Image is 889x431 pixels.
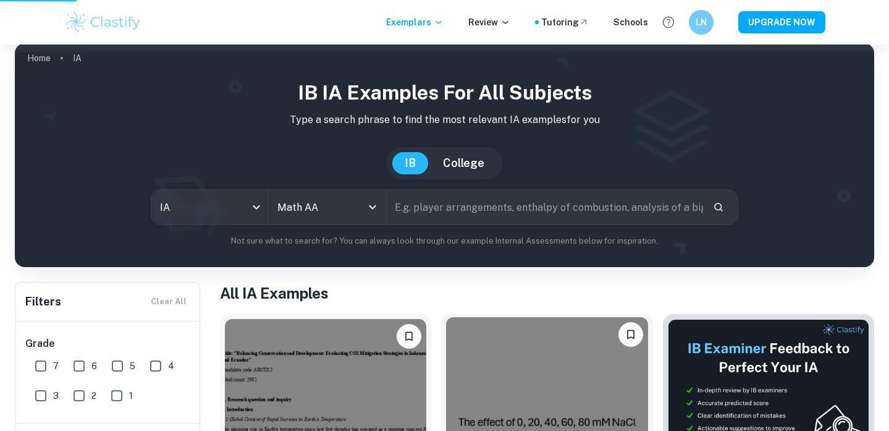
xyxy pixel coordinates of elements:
[397,324,421,349] button: Bookmark
[220,282,874,304] h1: All IA Examples
[541,15,589,29] a: Tutoring
[91,389,96,403] span: 2
[386,15,444,29] p: Exemplars
[468,15,510,29] p: Review
[129,389,133,403] span: 1
[27,49,51,67] a: Home
[53,359,59,373] span: 7
[738,11,825,33] button: UPGRADE NOW
[25,293,61,310] h6: Filters
[613,15,648,29] a: Schools
[618,322,643,347] button: Bookmark
[658,12,679,33] button: Help and Feedback
[689,10,714,35] button: LN
[364,198,381,216] button: Open
[53,389,59,403] span: 3
[386,190,704,224] input: E.g. player arrangements, enthalpy of combustion, analysis of a big city...
[64,10,143,35] img: Clastify logo
[25,78,864,108] h1: IB IA examples for all subjects
[392,152,428,174] button: IB
[694,15,708,29] h6: LN
[25,235,864,247] p: Not sure what to search for? You can always look through our example Internal Assessments below f...
[25,336,191,351] h6: Grade
[151,190,268,224] div: IA
[91,359,97,373] span: 6
[708,197,729,218] button: Search
[168,359,174,373] span: 4
[25,113,864,127] p: Type a search phrase to find the most relevant IA examples for you
[73,51,82,65] p: IA
[431,152,497,174] button: College
[130,359,135,373] span: 5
